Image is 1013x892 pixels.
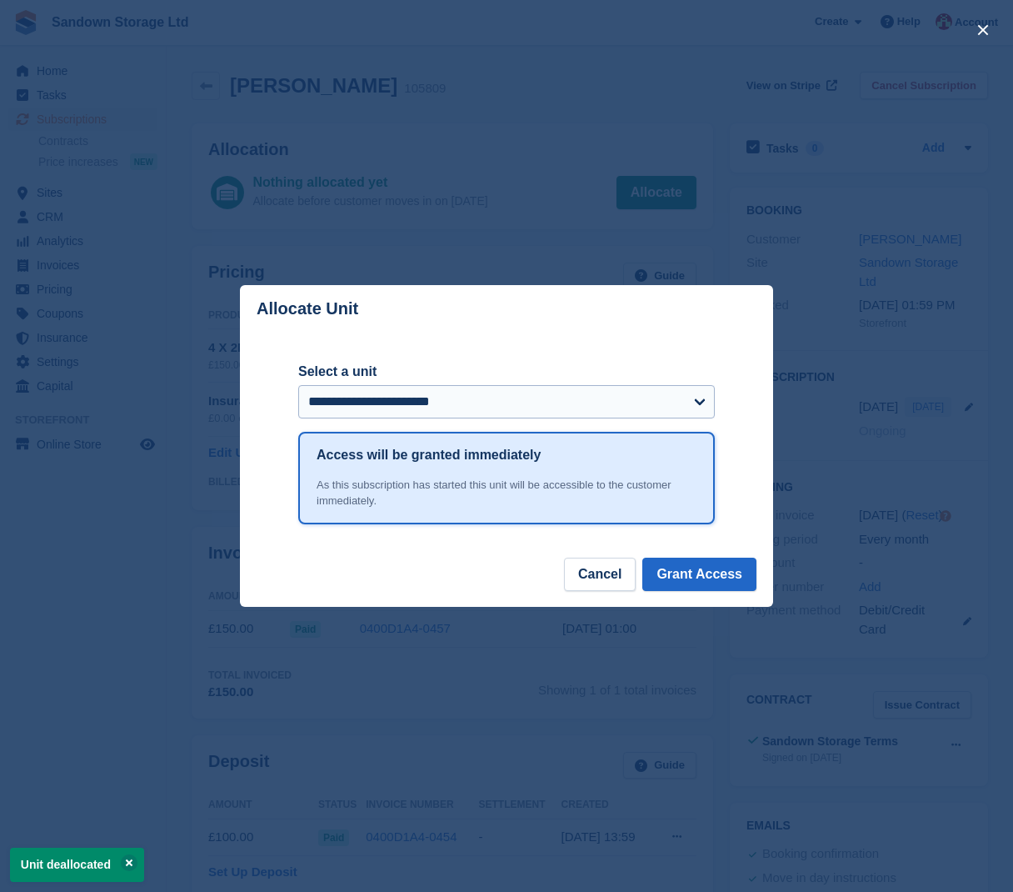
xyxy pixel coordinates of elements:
p: Unit deallocated [10,848,144,882]
label: Select a unit [298,362,715,382]
button: close [970,17,996,43]
h1: Access will be granted immediately [317,445,541,465]
button: Grant Access [642,558,756,591]
p: Allocate Unit [257,299,358,318]
button: Cancel [564,558,636,591]
div: As this subscription has started this unit will be accessible to the customer immediately. [317,477,696,509]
